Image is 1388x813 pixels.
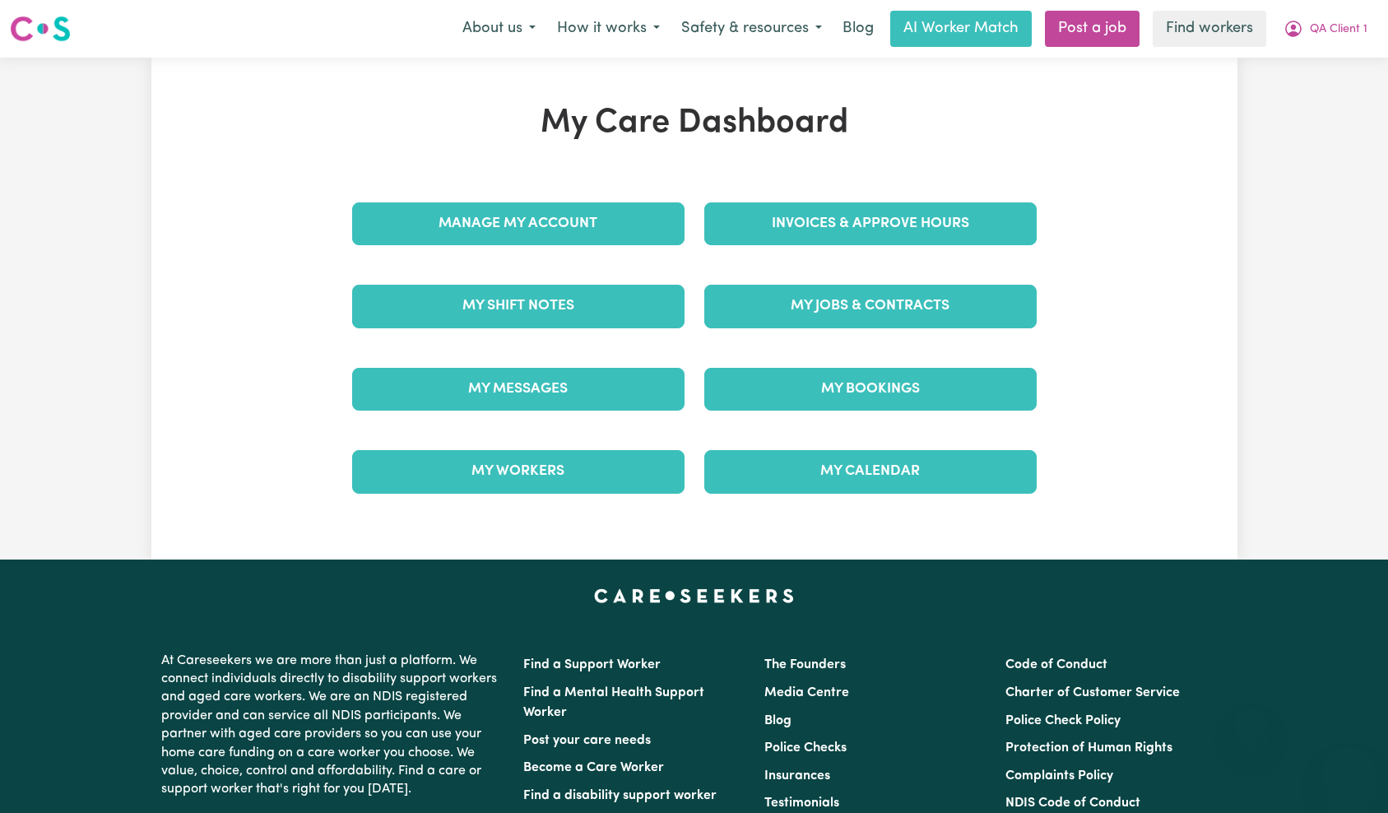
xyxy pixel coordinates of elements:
[523,686,704,719] a: Find a Mental Health Support Worker
[352,202,685,245] a: Manage My Account
[352,368,685,411] a: My Messages
[10,10,71,48] a: Careseekers logo
[1005,658,1107,671] a: Code of Conduct
[352,285,685,328] a: My Shift Notes
[704,368,1037,411] a: My Bookings
[523,761,664,774] a: Become a Care Worker
[10,14,71,44] img: Careseekers logo
[1005,686,1180,699] a: Charter of Customer Service
[1005,714,1121,727] a: Police Check Policy
[1005,741,1172,755] a: Protection of Human Rights
[764,658,846,671] a: The Founders
[452,12,546,46] button: About us
[1005,797,1140,810] a: NDIS Code of Conduct
[523,658,661,671] a: Find a Support Worker
[764,797,839,810] a: Testimonials
[1310,21,1367,39] span: QA Client 1
[1273,12,1378,46] button: My Account
[704,202,1037,245] a: Invoices & Approve Hours
[546,12,671,46] button: How it works
[764,686,849,699] a: Media Centre
[342,104,1047,143] h1: My Care Dashboard
[594,589,794,602] a: Careseekers home page
[352,450,685,493] a: My Workers
[704,285,1037,328] a: My Jobs & Contracts
[1153,11,1266,47] a: Find workers
[1322,747,1375,800] iframe: Button to launch messaging window
[523,734,651,747] a: Post your care needs
[1005,769,1113,783] a: Complaints Policy
[704,450,1037,493] a: My Calendar
[523,789,717,802] a: Find a disability support worker
[671,12,833,46] button: Safety & resources
[764,714,791,727] a: Blog
[833,11,884,47] a: Blog
[764,741,847,755] a: Police Checks
[1234,708,1267,741] iframe: Close message
[1045,11,1140,47] a: Post a job
[764,769,830,783] a: Insurances
[890,11,1032,47] a: AI Worker Match
[161,645,504,806] p: At Careseekers we are more than just a platform. We connect individuals directly to disability su...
